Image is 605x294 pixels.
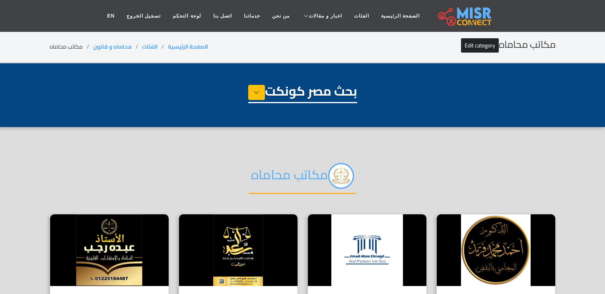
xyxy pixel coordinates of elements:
a: الفئات [348,8,375,24]
img: vpmUFU2mD4VAru4sI2Ej.png [328,163,354,189]
h1: بحث مصر كونكت [248,83,357,103]
img: main.misr_connect [438,6,491,26]
a: اتصل بنا [207,8,238,24]
a: خدماتنا [238,8,266,24]
img: مكتب المستشار/ عبده رجب للمحاماة والاستشارات القانونية [50,214,169,286]
a: الصفحة الرئيسية [375,8,426,24]
h2: مكاتب محاماه [461,39,556,51]
a: الصفحة الرئيسية [168,41,208,52]
img: مكتب عماد أبو المجد وشركاه للمحاماة والاستشارات القانونية [308,214,426,286]
img: مكتب السعد للاستشارات القانونية وأعمال المحاماة [179,214,298,286]
img: مكتب المستشار القانوني الدكتور أحمد فريد للإستشارات القانونية [437,214,555,286]
a: الفئات [142,41,158,52]
a: Edit category [461,38,499,53]
a: اخبار و مقالات [296,8,348,24]
a: محاماه و قانون [93,41,132,52]
a: من نحن [266,8,296,24]
a: EN [101,8,121,24]
li: مكاتب محاماه [50,43,93,51]
a: تسجيل الخروج [121,8,167,24]
span: اخبار و مقالات [309,12,342,20]
a: لوحة التحكم [167,8,207,24]
h2: مكاتب محاماه [249,163,356,194]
